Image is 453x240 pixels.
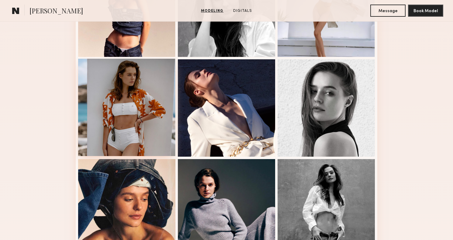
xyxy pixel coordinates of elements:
[231,8,254,14] a: Digitals
[199,8,226,14] a: Modeling
[408,8,443,13] a: Book Model
[408,5,443,17] button: Book Model
[370,5,406,17] button: Message
[29,6,83,17] span: [PERSON_NAME]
